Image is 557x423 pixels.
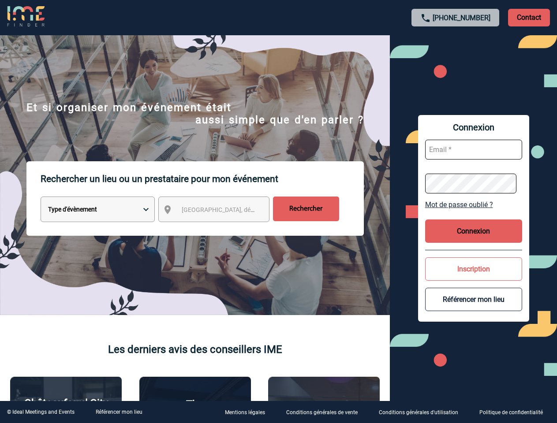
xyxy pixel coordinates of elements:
a: Conditions générales d'utilisation [372,408,472,416]
button: Inscription [425,257,522,281]
p: Châteauform' City [GEOGRAPHIC_DATA] [15,397,117,422]
button: Connexion [425,219,522,243]
p: Politique de confidentialité [479,410,543,416]
p: Rechercher un lieu ou un prestataire pour mon événement [41,161,364,197]
a: Politique de confidentialité [472,408,557,416]
input: Email * [425,140,522,160]
p: Agence 2ISD [294,399,354,412]
p: Conditions générales de vente [286,410,358,416]
p: The [GEOGRAPHIC_DATA] [144,398,246,423]
span: [GEOGRAPHIC_DATA], département, région... [182,206,304,213]
a: Conditions générales de vente [279,408,372,416]
a: Mentions légales [218,408,279,416]
a: [PHONE_NUMBER] [433,14,490,22]
input: Rechercher [273,197,339,221]
span: Connexion [425,122,522,133]
p: Contact [508,9,550,26]
a: Mot de passe oublié ? [425,200,522,209]
img: call-24-px.png [420,13,431,23]
button: Référencer mon lieu [425,288,522,311]
p: Conditions générales d'utilisation [379,410,458,416]
p: Mentions légales [225,410,265,416]
a: Référencer mon lieu [96,409,142,415]
div: © Ideal Meetings and Events [7,409,75,415]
